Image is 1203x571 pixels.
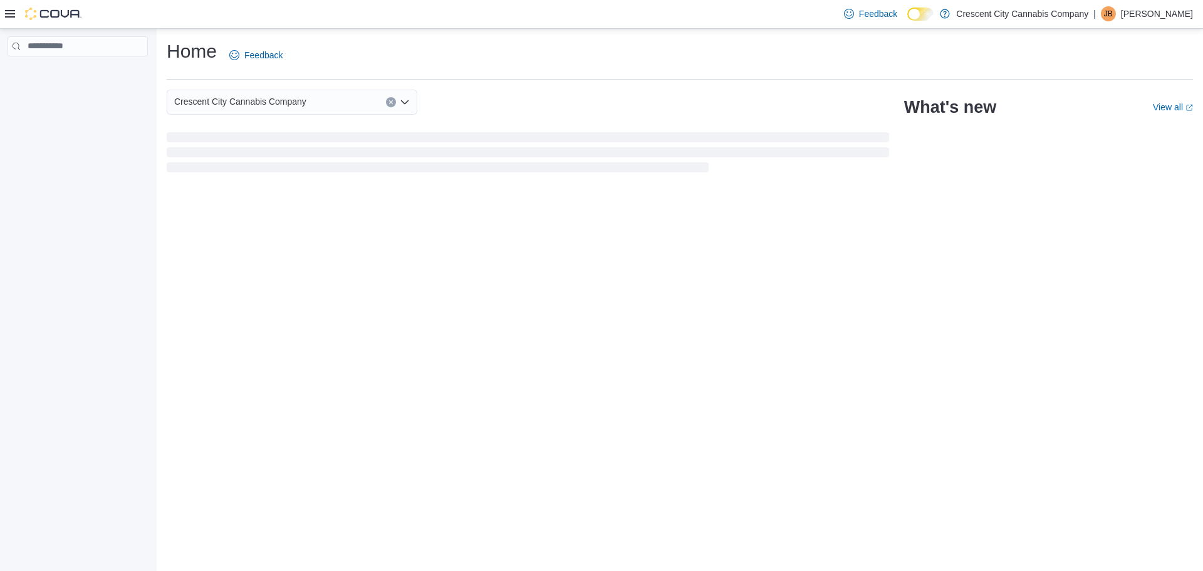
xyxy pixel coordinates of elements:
[907,8,934,21] input: Dark Mode
[1101,6,1116,21] div: Jacquelyn Beehner
[1153,102,1193,112] a: View allExternal link
[1104,6,1113,21] span: JB
[956,6,1088,21] p: Crescent City Cannabis Company
[8,59,148,89] nav: Complex example
[904,97,996,117] h2: What's new
[1185,104,1193,112] svg: External link
[167,135,889,175] span: Loading
[386,97,396,107] button: Clear input
[1121,6,1193,21] p: [PERSON_NAME]
[224,43,288,68] a: Feedback
[839,1,902,26] a: Feedback
[25,8,81,20] img: Cova
[1093,6,1096,21] p: |
[244,49,283,61] span: Feedback
[859,8,897,20] span: Feedback
[167,39,217,64] h1: Home
[400,97,410,107] button: Open list of options
[174,94,306,109] span: Crescent City Cannabis Company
